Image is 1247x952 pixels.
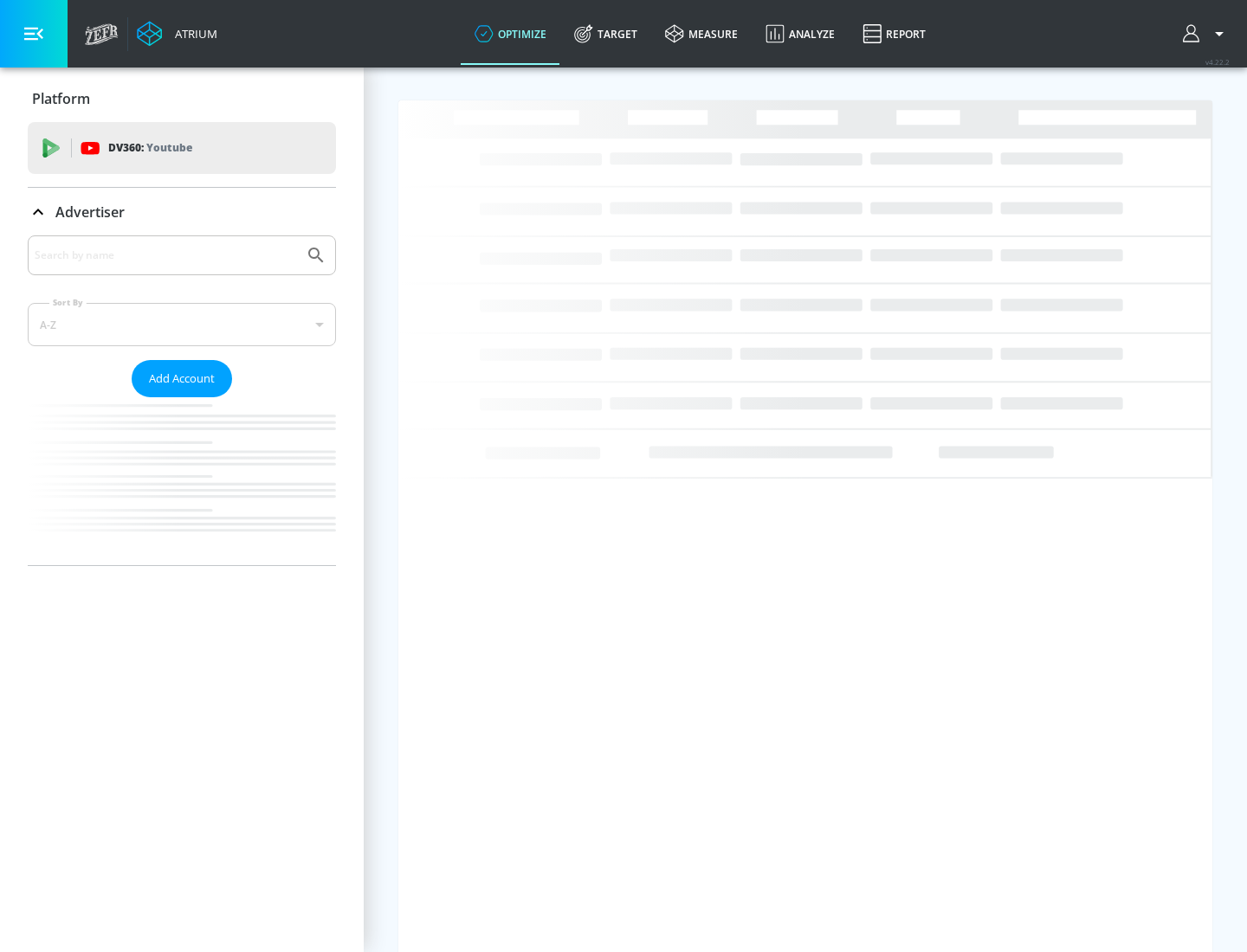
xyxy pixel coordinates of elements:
[49,297,87,308] label: Sort By
[752,3,849,65] a: Analyze
[32,89,90,108] p: Platform
[149,369,215,389] span: Add Account
[28,235,336,565] div: Advertiser
[651,3,752,65] a: measure
[137,21,217,47] a: Atrium
[28,188,336,236] div: Advertiser
[168,26,217,42] div: Atrium
[108,138,192,158] p: DV360:
[28,122,336,174] div: DV360: Youtube
[28,74,336,123] div: Platform
[28,397,336,565] nav: list of Advertiser
[28,303,336,346] div: A-Z
[35,244,297,267] input: Search by name
[849,3,940,65] a: Report
[560,3,651,65] a: Target
[132,360,232,397] button: Add Account
[461,3,560,65] a: optimize
[55,203,125,222] p: Advertiser
[1205,57,1230,67] span: v 4.22.2
[146,138,192,157] p: Youtube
